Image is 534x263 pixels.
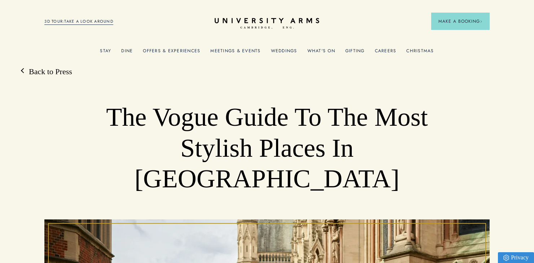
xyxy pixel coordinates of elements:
[431,13,490,30] button: Make a BookingArrow icon
[375,48,397,58] a: Careers
[345,48,365,58] a: Gifting
[143,48,200,58] a: Offers & Experiences
[438,18,482,24] span: Make a Booking
[271,48,297,58] a: Weddings
[44,18,113,25] a: 3D TOUR:TAKE A LOOK AROUND
[89,102,445,195] h1: The Vogue Guide To The Most Stylish Places In [GEOGRAPHIC_DATA]
[406,48,434,58] a: Christmas
[121,48,133,58] a: Dine
[480,20,482,23] img: Arrow icon
[22,66,72,77] a: Back to Press
[503,255,509,261] img: Privacy
[307,48,335,58] a: What's On
[215,18,319,29] a: Home
[210,48,261,58] a: Meetings & Events
[498,252,534,263] a: Privacy
[100,48,111,58] a: Stay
